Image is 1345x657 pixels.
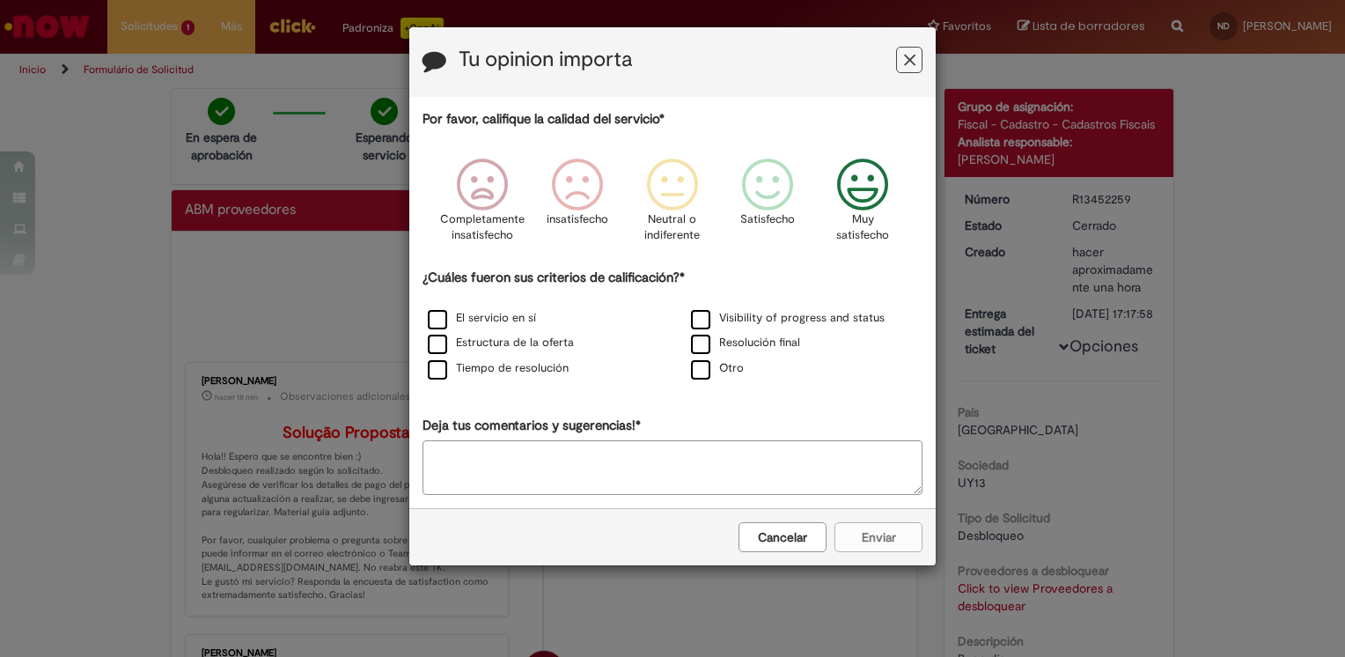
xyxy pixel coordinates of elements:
div: insatisfecho [533,145,622,266]
p: Satisfecho [740,211,795,228]
label: Tu opinion importa [459,48,632,71]
label: Estructura de la oferta [428,335,574,351]
label: Deja tus comentarios y sugerencias!* [423,417,641,435]
p: Neutral o indiferente [641,211,704,244]
p: insatisfecho [547,211,608,228]
label: El servicio en sí [428,310,536,327]
div: Satisfecho [723,145,812,266]
div: Completamente insatisfecho [437,145,526,266]
div: ¿Cuáles fueron sus criterios de calificación?* [423,269,922,382]
label: Resolución final [691,335,800,351]
label: Otro [691,360,744,377]
div: Neutral o indiferente [628,145,717,266]
label: Visibility of progress and status [691,310,885,327]
div: Muy satisfecho [818,145,908,266]
label: Por favor, califique la calidad del servicio* [423,110,665,129]
p: Completamente insatisfecho [440,211,525,244]
button: Cancelar [739,522,827,552]
label: Tiempo de resolución [428,360,569,377]
p: Muy satisfecho [831,211,894,244]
